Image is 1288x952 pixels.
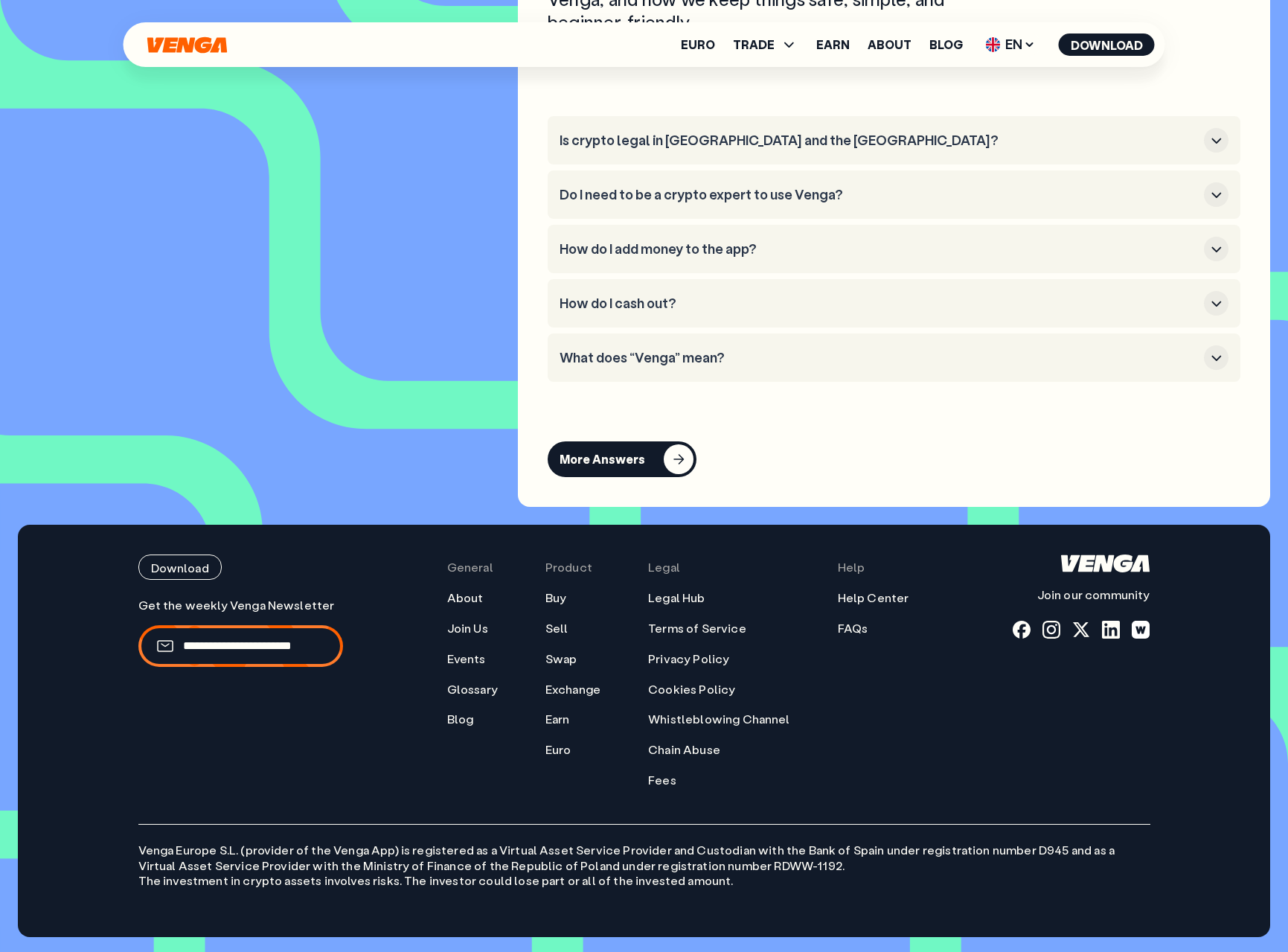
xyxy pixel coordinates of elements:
[648,560,680,575] span: Legal
[681,39,715,51] a: Euro
[560,452,645,467] div: More Answers
[545,621,568,636] a: Sell
[648,621,746,636] a: Terms of Service
[1072,621,1090,639] a: x
[447,560,493,575] span: General
[733,36,798,54] span: TRADE
[838,560,865,575] span: Help
[1013,621,1031,639] a: fb
[548,441,696,477] button: More Answers
[560,295,1198,312] h3: How do I cash out?
[1042,621,1060,639] a: instagram
[138,824,1150,889] p: Venga Europe S.L. (provider of the Venga App) is registered as a Virtual Asset Service Provider a...
[560,182,1228,207] button: Do I need to be a crypto expert to use Venga?
[560,237,1228,261] button: How do I add money to the app?
[447,682,498,697] a: Glossary
[648,773,676,788] a: Fees
[648,742,720,758] a: Chain Abuse
[838,590,909,606] a: Help Center
[545,712,570,727] a: Earn
[981,33,1041,57] span: EN
[1102,621,1120,639] a: linkedin
[545,590,566,606] a: Buy
[648,590,705,606] a: Legal Hub
[560,187,1198,203] h3: Do I need to be a crypto expert to use Venga?
[560,291,1228,316] button: How do I cash out?
[138,555,222,580] button: Download
[560,345,1228,370] button: What does “Venga” mean?
[138,555,343,580] a: Download
[447,590,484,606] a: About
[560,350,1198,366] h3: What does “Venga” mean?
[138,598,343,613] p: Get the weekly Venga Newsletter
[929,39,963,51] a: Blog
[733,39,775,51] span: TRADE
[648,682,735,697] a: Cookies Policy
[868,39,911,51] a: About
[648,712,790,727] a: Whistleblowing Channel
[1061,555,1150,572] svg: Home
[545,742,571,758] a: Euro
[560,128,1228,153] button: Is crypto legal in [GEOGRAPHIC_DATA] and the [GEOGRAPHIC_DATA]?
[447,712,474,727] a: Blog
[986,37,1001,52] img: flag-uk
[545,682,600,697] a: Exchange
[447,651,486,667] a: Events
[447,621,488,636] a: Join Us
[545,560,592,575] span: Product
[146,36,229,54] svg: Home
[560,132,1198,149] h3: Is crypto legal in [GEOGRAPHIC_DATA] and the [GEOGRAPHIC_DATA]?
[1132,621,1150,639] a: warpcast
[1059,33,1155,56] button: Download
[648,651,729,667] a: Privacy Policy
[816,39,850,51] a: Earn
[545,651,577,667] a: Swap
[838,621,868,636] a: FAQs
[560,241,1198,258] h3: How do I add money to the app?
[1013,587,1150,603] p: Join our community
